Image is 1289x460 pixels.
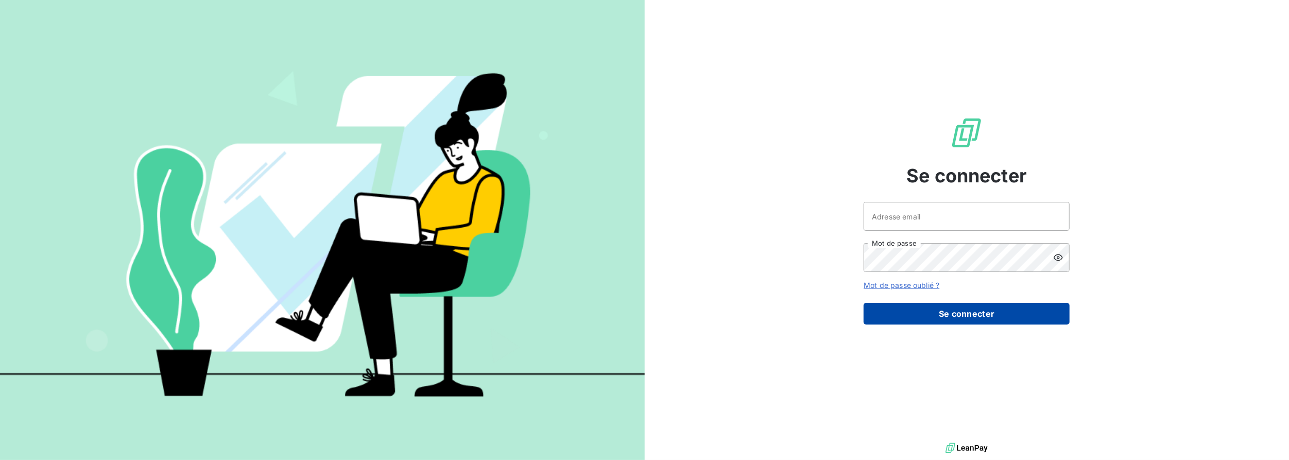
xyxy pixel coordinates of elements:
img: Logo LeanPay [950,116,983,149]
a: Mot de passe oublié ? [864,281,939,289]
img: logo [946,440,988,456]
button: Se connecter [864,303,1070,325]
input: placeholder [864,202,1070,231]
span: Se connecter [906,162,1027,190]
